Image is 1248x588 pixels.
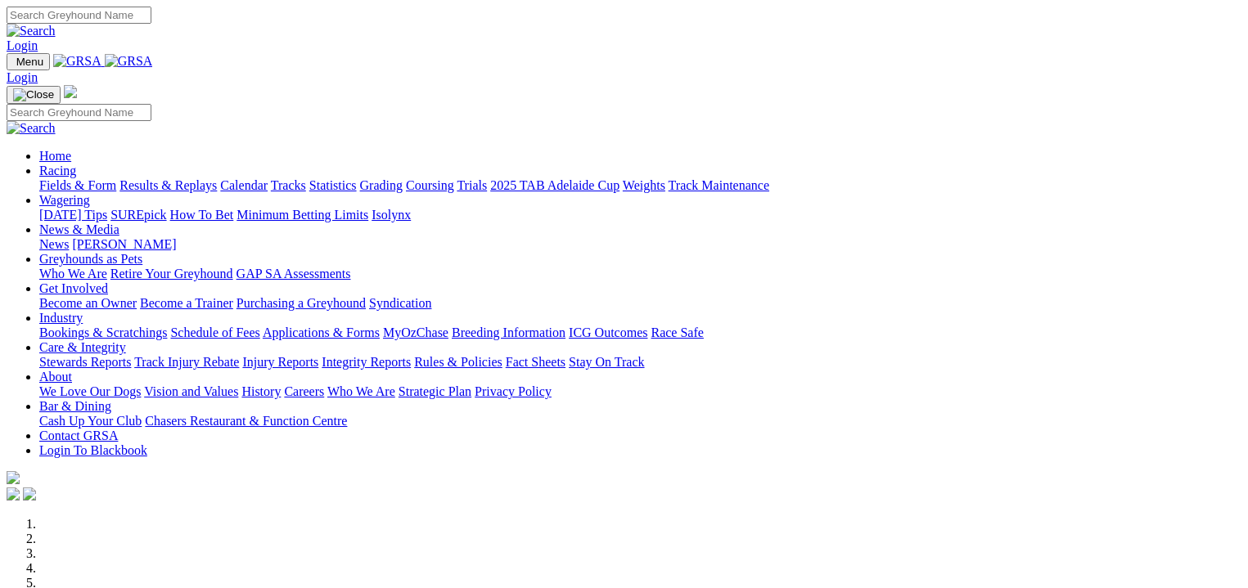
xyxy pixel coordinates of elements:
a: Become an Owner [39,296,137,310]
a: Strategic Plan [399,384,471,398]
img: Close [13,88,54,101]
a: Calendar [220,178,268,192]
div: Wagering [39,208,1241,222]
a: Breeding Information [452,325,565,339]
a: History [241,384,281,398]
a: Minimum Betting Limits [237,208,368,222]
a: Contact GRSA [39,429,118,442]
a: Login To Blackbook [39,443,147,457]
a: Industry [39,311,83,325]
img: logo-grsa-white.png [7,471,20,484]
a: GAP SA Assessments [237,267,351,281]
a: News & Media [39,222,119,236]
a: Schedule of Fees [170,325,259,339]
a: Careers [284,384,324,398]
a: Trials [457,178,487,192]
a: Cash Up Your Club [39,414,142,428]
a: Syndication [369,296,431,310]
a: Isolynx [372,208,411,222]
a: Home [39,149,71,163]
a: Who We Are [39,267,107,281]
img: facebook.svg [7,487,20,500]
div: Get Involved [39,296,1241,311]
a: Race Safe [651,325,703,339]
a: Stewards Reports [39,355,131,369]
a: [PERSON_NAME] [72,237,176,251]
div: About [39,384,1241,399]
a: Vision and Values [144,384,238,398]
a: Integrity Reports [322,355,411,369]
a: Track Injury Rebate [134,355,239,369]
a: Grading [360,178,403,192]
a: Coursing [406,178,454,192]
a: Who We Are [327,384,395,398]
a: Chasers Restaurant & Function Centre [145,414,347,428]
a: Stay On Track [569,355,644,369]
button: Toggle navigation [7,86,61,104]
a: Wagering [39,193,90,207]
a: Racing [39,164,76,177]
a: Tracks [271,178,306,192]
a: Fields & Form [39,178,116,192]
a: ICG Outcomes [569,325,647,339]
div: Care & Integrity [39,355,1241,370]
a: Rules & Policies [414,355,502,369]
a: SUREpick [110,208,166,222]
a: About [39,370,72,384]
a: Retire Your Greyhound [110,267,233,281]
a: Greyhounds as Pets [39,252,142,266]
input: Search [7,104,151,121]
input: Search [7,7,151,24]
div: Industry [39,325,1241,340]
div: Racing [39,178,1241,193]
a: 2025 TAB Adelaide Cup [490,178,619,192]
a: Statistics [309,178,357,192]
a: Privacy Policy [475,384,552,398]
a: Get Involved [39,281,108,295]
span: Menu [16,56,43,68]
a: Injury Reports [242,355,318,369]
div: News & Media [39,237,1241,252]
a: News [39,237,69,251]
a: Care & Integrity [39,340,126,354]
a: [DATE] Tips [39,208,107,222]
div: Greyhounds as Pets [39,267,1241,281]
img: GRSA [105,54,153,69]
img: logo-grsa-white.png [64,85,77,98]
a: MyOzChase [383,325,448,339]
button: Toggle navigation [7,53,50,70]
a: How To Bet [170,208,234,222]
a: Become a Trainer [140,296,233,310]
a: Fact Sheets [506,355,565,369]
div: Bar & Dining [39,414,1241,429]
a: We Love Our Dogs [39,384,141,398]
a: Bar & Dining [39,399,111,413]
img: Search [7,24,56,38]
img: Search [7,121,56,136]
a: Login [7,38,38,52]
a: Bookings & Scratchings [39,325,167,339]
a: Purchasing a Greyhound [237,296,366,310]
a: Weights [623,178,665,192]
a: Results & Replays [119,178,217,192]
img: GRSA [53,54,101,69]
a: Applications & Forms [263,325,380,339]
a: Track Maintenance [669,178,769,192]
img: twitter.svg [23,487,36,500]
a: Login [7,70,38,84]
